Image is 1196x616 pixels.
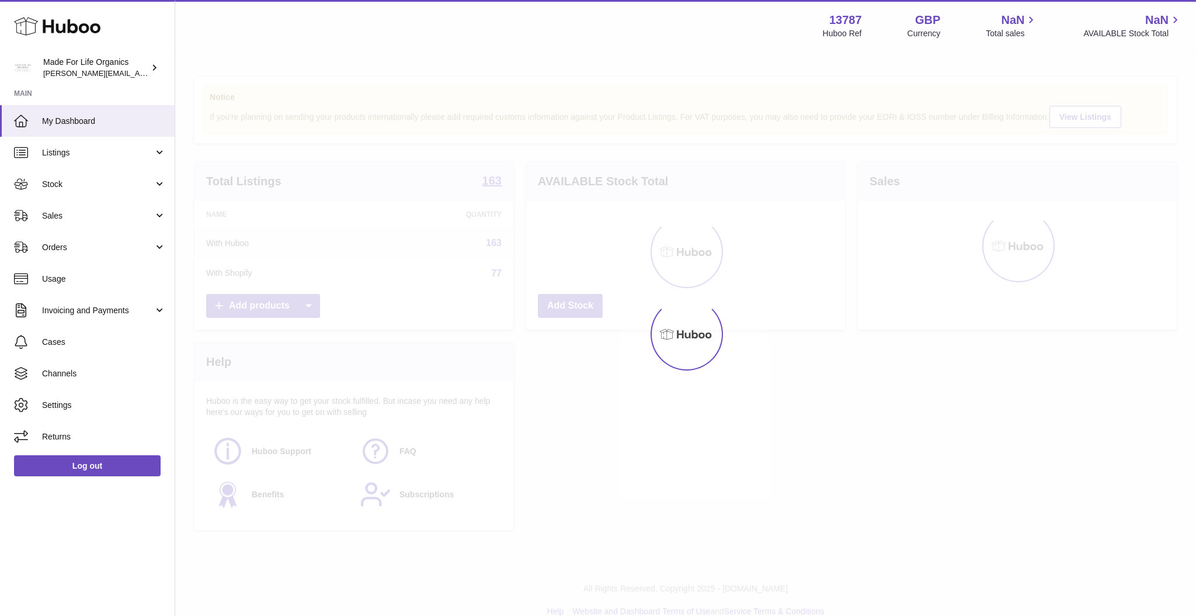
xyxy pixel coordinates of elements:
span: Settings [42,400,166,411]
span: My Dashboard [42,116,166,127]
span: Orders [42,242,154,253]
a: Log out [14,455,161,476]
span: Returns [42,431,166,442]
span: Listings [42,147,154,158]
span: Stock [42,179,154,190]
div: Huboo Ref [823,28,862,39]
a: NaN Total sales [986,12,1038,39]
span: NaN [1001,12,1024,28]
div: Made For Life Organics [43,57,148,79]
div: Currency [908,28,941,39]
a: NaN AVAILABLE Stock Total [1083,12,1182,39]
span: Sales [42,210,154,222]
span: Cases [42,337,166,348]
span: [PERSON_NAME][EMAIL_ADDRESS][PERSON_NAME][DOMAIN_NAME] [43,68,297,78]
span: Channels [42,368,166,379]
span: Usage [42,274,166,285]
img: geoff.winwood@madeforlifeorganics.com [14,59,32,77]
span: Invoicing and Payments [42,305,154,316]
span: AVAILABLE Stock Total [1083,28,1182,39]
span: NaN [1145,12,1169,28]
strong: GBP [915,12,940,28]
span: Total sales [986,28,1038,39]
strong: 13787 [829,12,862,28]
